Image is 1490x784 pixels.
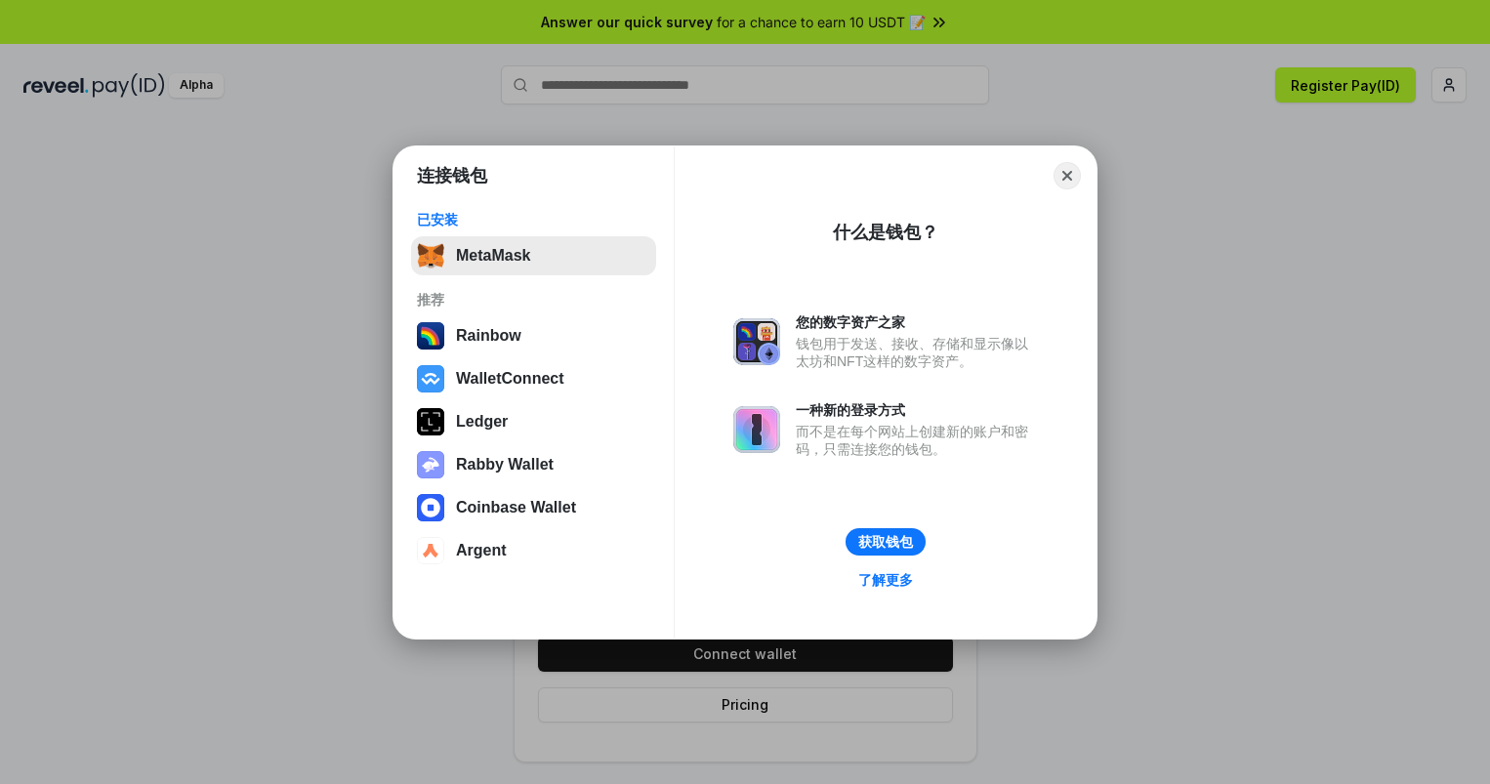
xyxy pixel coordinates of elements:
div: Coinbase Wallet [456,499,576,516]
div: 您的数字资产之家 [796,313,1038,331]
img: svg+xml,%3Csvg%20width%3D%22120%22%20height%3D%22120%22%20viewBox%3D%220%200%20120%20120%22%20fil... [417,322,444,350]
img: svg+xml,%3Csvg%20xmlns%3D%22http%3A%2F%2Fwww.w3.org%2F2000%2Fsvg%22%20fill%3D%22none%22%20viewBox... [417,451,444,478]
div: Argent [456,542,507,559]
img: svg+xml,%3Csvg%20width%3D%2228%22%20height%3D%2228%22%20viewBox%3D%220%200%2028%2028%22%20fill%3D... [417,365,444,392]
img: svg+xml,%3Csvg%20xmlns%3D%22http%3A%2F%2Fwww.w3.org%2F2000%2Fsvg%22%20fill%3D%22none%22%20viewBox... [733,406,780,453]
button: WalletConnect [411,359,656,398]
div: 什么是钱包？ [833,221,938,244]
img: svg+xml,%3Csvg%20xmlns%3D%22http%3A%2F%2Fwww.w3.org%2F2000%2Fsvg%22%20width%3D%2228%22%20height%3... [417,408,444,435]
div: 已安装 [417,211,650,228]
button: Rabby Wallet [411,445,656,484]
button: Close [1054,162,1081,189]
div: 获取钱包 [858,533,913,551]
div: Ledger [456,413,508,431]
div: Rabby Wallet [456,456,554,474]
button: Ledger [411,402,656,441]
div: 而不是在每个网站上创建新的账户和密码，只需连接您的钱包。 [796,423,1038,458]
div: 一种新的登录方式 [796,401,1038,419]
h1: 连接钱包 [417,164,487,187]
button: Argent [411,531,656,570]
img: svg+xml,%3Csvg%20fill%3D%22none%22%20height%3D%2233%22%20viewBox%3D%220%200%2035%2033%22%20width%... [417,242,444,269]
img: svg+xml,%3Csvg%20xmlns%3D%22http%3A%2F%2Fwww.w3.org%2F2000%2Fsvg%22%20fill%3D%22none%22%20viewBox... [733,318,780,365]
div: 了解更多 [858,571,913,589]
button: MetaMask [411,236,656,275]
div: 推荐 [417,291,650,309]
div: 钱包用于发送、接收、存储和显示像以太坊和NFT这样的数字资产。 [796,335,1038,370]
a: 了解更多 [847,567,925,593]
img: svg+xml,%3Csvg%20width%3D%2228%22%20height%3D%2228%22%20viewBox%3D%220%200%2028%2028%22%20fill%3D... [417,537,444,564]
div: WalletConnect [456,370,564,388]
button: Rainbow [411,316,656,355]
button: Coinbase Wallet [411,488,656,527]
div: Rainbow [456,327,521,345]
div: MetaMask [456,247,530,265]
img: svg+xml,%3Csvg%20width%3D%2228%22%20height%3D%2228%22%20viewBox%3D%220%200%2028%2028%22%20fill%3D... [417,494,444,521]
button: 获取钱包 [846,528,926,556]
